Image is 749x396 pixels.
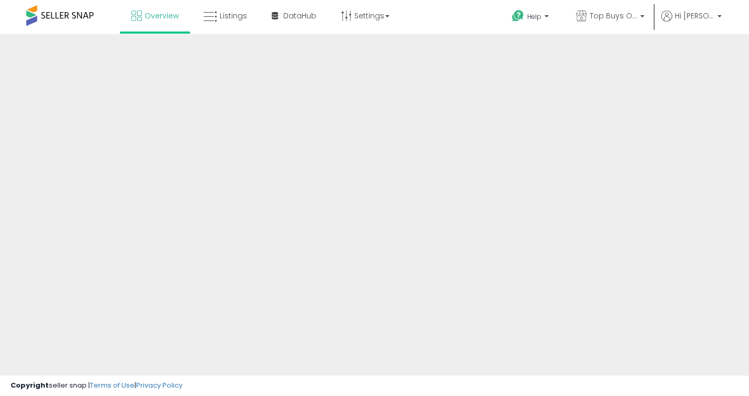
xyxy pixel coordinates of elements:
[11,380,49,390] strong: Copyright
[675,11,714,21] span: Hi [PERSON_NAME]
[283,11,316,21] span: DataHub
[504,2,559,34] a: Help
[11,381,182,391] div: seller snap | |
[90,380,135,390] a: Terms of Use
[136,380,182,390] a: Privacy Policy
[527,12,541,21] span: Help
[661,11,722,34] a: Hi [PERSON_NAME]
[511,9,525,23] i: Get Help
[220,11,247,21] span: Listings
[145,11,179,21] span: Overview
[590,11,637,21] span: Top Buys Only!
